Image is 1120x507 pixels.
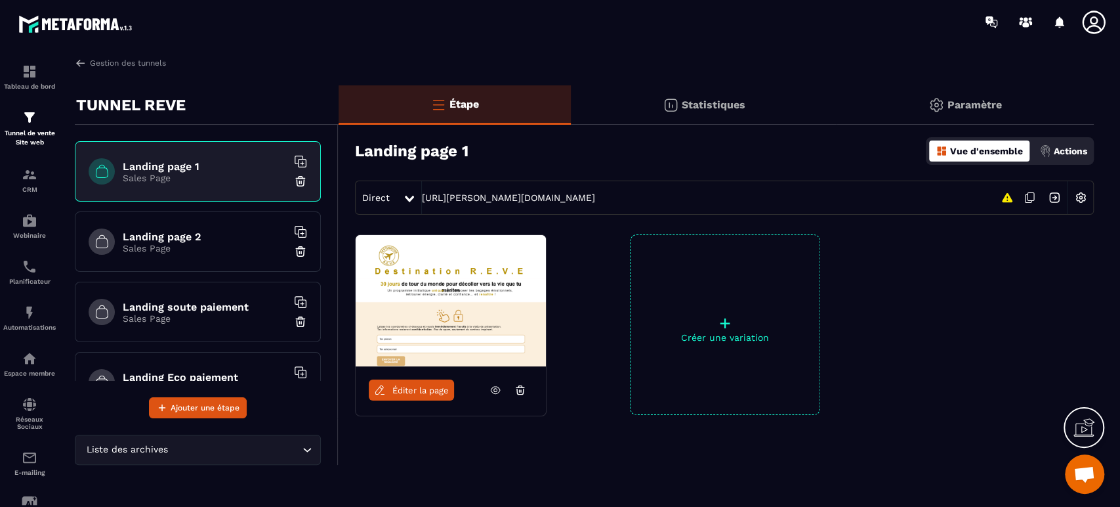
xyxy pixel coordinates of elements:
img: actions.d6e523a2.png [1039,145,1051,157]
p: Automatisations [3,324,56,331]
a: Éditer la page [369,380,454,401]
img: social-network [22,397,37,412]
a: formationformationTunnel de vente Site web [3,100,56,157]
h6: Landing Eco paiement [123,371,287,384]
h6: Landing soute paiement [123,301,287,313]
img: stats.20deebd0.svg [663,97,678,113]
img: arrow-next.bcc2205e.svg [1042,185,1067,210]
a: [URL][PERSON_NAME][DOMAIN_NAME] [422,192,595,203]
a: automationsautomationsWebinaire [3,203,56,249]
img: image [356,235,546,366]
img: setting-gr.5f69749f.svg [928,97,944,113]
img: formation [22,64,37,79]
p: CRM [3,186,56,193]
p: Planificateur [3,278,56,285]
img: automations [22,213,37,229]
img: arrow [75,57,87,69]
p: Espace membre [3,370,56,377]
p: Statistiques [682,99,745,111]
a: social-networksocial-networkRéseaux Sociaux [3,387,56,440]
img: automations [22,351,37,366]
a: formationformationTableau de bord [3,54,56,100]
img: logo [18,12,136,36]
img: email [22,450,37,466]
a: automationsautomationsEspace membre [3,341,56,387]
img: dashboard-orange.40269519.svg [936,145,947,157]
button: Ajouter une étape [149,397,247,418]
p: Paramètre [947,99,1002,111]
img: formation [22,110,37,125]
h3: Landing page 1 [355,142,468,160]
a: formationformationCRM [3,157,56,203]
p: + [631,314,819,332]
p: E-mailing [3,469,56,476]
img: bars-o.4a397970.svg [430,97,446,112]
a: emailemailE-mailing [3,440,56,486]
p: Réseaux Sociaux [3,416,56,430]
p: Étape [449,98,479,110]
p: Sales Page [123,313,287,324]
a: automationsautomationsAutomatisations [3,295,56,341]
span: Direct [362,192,390,203]
span: Ajouter une étape [171,401,239,414]
input: Search for option [171,443,299,457]
p: Tableau de bord [3,83,56,90]
img: trash [294,245,307,258]
span: Liste des archives [83,443,171,457]
a: Gestion des tunnels [75,57,166,69]
img: scheduler [22,259,37,275]
p: Webinaire [3,232,56,239]
img: formation [22,167,37,183]
p: Sales Page [123,173,287,183]
div: Search for option [75,435,321,465]
img: trash [294,315,307,328]
img: setting-w.858f3a88.svg [1068,185,1093,210]
p: Sales Page [123,243,287,253]
p: Actions [1054,146,1087,156]
p: TUNNEL REVE [76,92,186,118]
p: Vue d'ensemble [950,146,1023,156]
img: trash [294,175,307,188]
a: schedulerschedulerPlanificateur [3,249,56,295]
span: Éditer la page [392,386,449,395]
p: Créer une variation [631,332,819,343]
img: automations [22,305,37,320]
h6: Landing page 1 [123,160,287,173]
p: Tunnel de vente Site web [3,129,56,147]
h6: Landing page 2 [123,231,287,243]
div: Ouvrir le chat [1065,454,1104,494]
